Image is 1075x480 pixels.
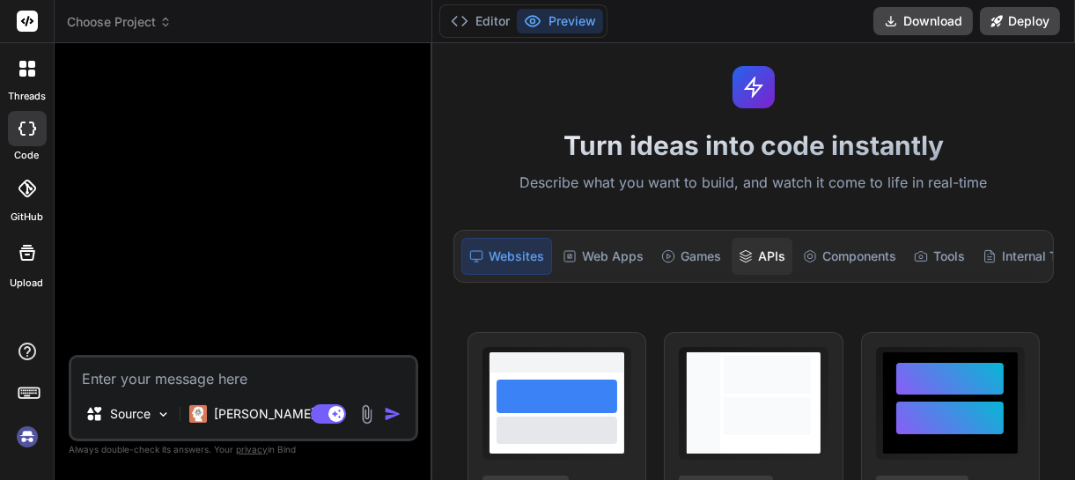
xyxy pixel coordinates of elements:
div: Websites [461,238,552,275]
label: threads [8,89,46,104]
p: Describe what you want to build, and watch it come to life in real-time [443,172,1064,195]
label: code [15,148,40,163]
label: GitHub [11,210,43,225]
img: Pick Models [156,407,171,422]
span: privacy [236,444,268,454]
div: APIs [732,238,792,275]
label: Upload [11,276,44,291]
div: Web Apps [556,238,651,275]
div: Tools [907,238,972,275]
img: Claude 4 Sonnet [189,405,207,423]
img: icon [384,405,401,423]
p: Always double-check its answers. Your in Bind [69,441,418,458]
button: Editor [444,9,517,33]
button: Preview [517,9,603,33]
h1: Turn ideas into code instantly [443,129,1064,161]
img: attachment [357,404,377,425]
img: signin [12,422,42,452]
div: Games [654,238,728,275]
div: Components [796,238,903,275]
button: Deploy [980,7,1060,35]
button: Download [873,7,973,35]
p: Source [110,405,151,423]
p: [PERSON_NAME] 4 S.. [214,405,345,423]
span: Choose Project [67,13,172,31]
